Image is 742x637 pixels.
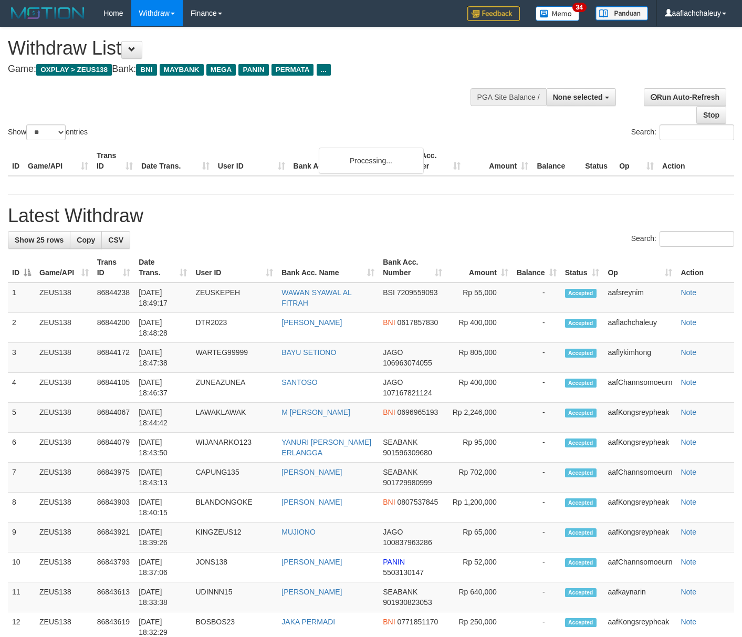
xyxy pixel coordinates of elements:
[446,433,513,463] td: Rp 95,000
[446,343,513,373] td: Rp 805,000
[191,403,277,433] td: LAWAKLAWAK
[8,582,35,612] td: 11
[603,433,676,463] td: aafKongsreypheak
[681,408,696,416] a: Note
[658,146,734,176] th: Action
[134,283,191,313] td: [DATE] 18:49:17
[35,552,93,582] td: ZEUS138
[513,433,561,463] td: -
[134,373,191,403] td: [DATE] 18:46:37
[281,618,335,626] a: JAKA PERMADI
[93,403,135,433] td: 86844067
[465,146,532,176] th: Amount
[8,146,24,176] th: ID
[93,463,135,493] td: 86843975
[676,253,734,283] th: Action
[581,146,615,176] th: Status
[281,498,342,506] a: [PERSON_NAME]
[446,552,513,582] td: Rp 52,000
[24,146,92,176] th: Game/API
[603,373,676,403] td: aafChannsomoeurn
[134,433,191,463] td: [DATE] 18:43:50
[35,313,93,343] td: ZEUS138
[383,618,395,626] span: BNI
[615,146,658,176] th: Op
[289,146,398,176] th: Bank Acc. Name
[383,528,403,536] span: JAGO
[281,408,350,416] a: M [PERSON_NAME]
[383,498,395,506] span: BNI
[603,582,676,612] td: aafkaynarin
[603,523,676,552] td: aafKongsreypheak
[35,253,93,283] th: Game/API: activate to sort column ascending
[8,38,484,59] h1: Withdraw List
[8,552,35,582] td: 10
[35,283,93,313] td: ZEUS138
[160,64,204,76] span: MAYBANK
[513,463,561,493] td: -
[383,359,432,367] span: Copy 106963074055 to clipboard
[8,231,70,249] a: Show 25 rows
[319,148,424,174] div: Processing...
[281,378,317,387] a: SANTOSO
[191,433,277,463] td: WIJANARKO123
[513,552,561,582] td: -
[513,313,561,343] td: -
[565,498,597,507] span: Accepted
[271,64,314,76] span: PERMATA
[317,64,331,76] span: ...
[644,88,726,106] a: Run Auto-Refresh
[8,124,88,140] label: Show entries
[281,318,342,327] a: [PERSON_NAME]
[565,528,597,537] span: Accepted
[8,433,35,463] td: 6
[93,313,135,343] td: 86844200
[513,253,561,283] th: Balance: activate to sort column ascending
[134,313,191,343] td: [DATE] 18:48:28
[134,523,191,552] td: [DATE] 18:39:26
[603,403,676,433] td: aafKongsreypheak
[101,231,130,249] a: CSV
[35,433,93,463] td: ZEUS138
[277,253,379,283] th: Bank Acc. Name: activate to sort column ascending
[397,498,438,506] span: Copy 0807537845 to clipboard
[446,283,513,313] td: Rp 55,000
[603,253,676,283] th: Op: activate to sort column ascending
[383,538,432,547] span: Copy 100837963286 to clipboard
[281,588,342,596] a: [PERSON_NAME]
[238,64,268,76] span: PANIN
[137,146,214,176] th: Date Trans.
[446,403,513,433] td: Rp 2,246,000
[536,6,580,21] img: Button%20Memo.svg
[565,618,597,627] span: Accepted
[214,146,289,176] th: User ID
[281,468,342,476] a: [PERSON_NAME]
[281,288,351,307] a: WAWAN SYAWAL AL FITRAH
[681,498,696,506] a: Note
[191,493,277,523] td: BLANDONGOKE
[446,523,513,552] td: Rp 65,000
[191,343,277,373] td: WARTEG99999
[565,588,597,597] span: Accepted
[397,618,438,626] span: Copy 0771851170 to clipboard
[383,348,403,357] span: JAGO
[383,378,403,387] span: JAGO
[513,523,561,552] td: -
[134,582,191,612] td: [DATE] 18:33:38
[383,448,432,457] span: Copy 901596309680 to clipboard
[565,289,597,298] span: Accepted
[681,528,696,536] a: Note
[35,463,93,493] td: ZEUS138
[681,318,696,327] a: Note
[565,379,597,388] span: Accepted
[36,64,112,76] span: OXPLAY > ZEUS138
[206,64,236,76] span: MEGA
[383,478,432,487] span: Copy 901729980999 to clipboard
[681,618,696,626] a: Note
[383,588,417,596] span: SEABANK
[35,403,93,433] td: ZEUS138
[383,318,395,327] span: BNI
[681,558,696,566] a: Note
[93,582,135,612] td: 86843613
[631,124,734,140] label: Search:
